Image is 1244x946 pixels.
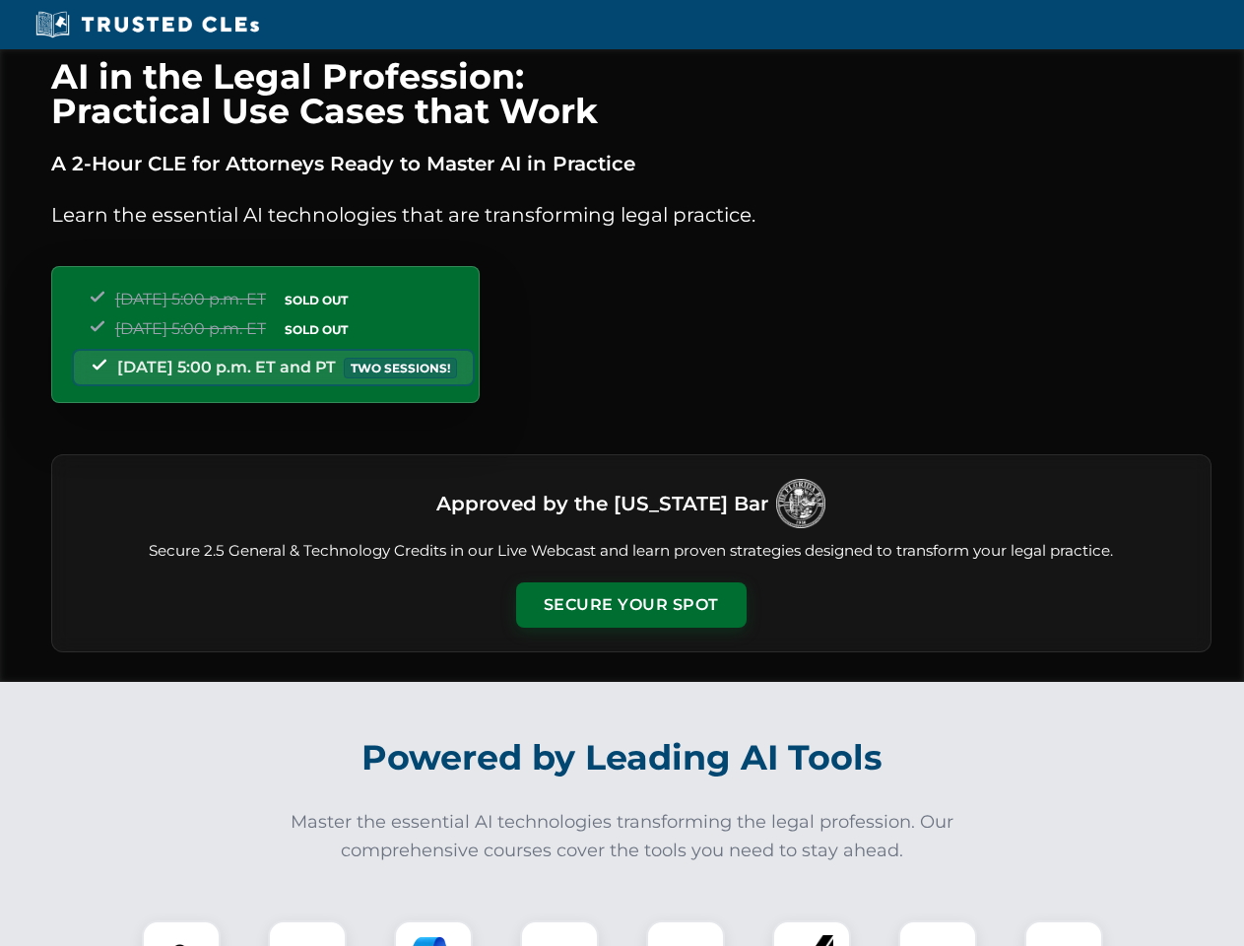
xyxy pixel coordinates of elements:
img: Trusted CLEs [30,10,265,39]
span: SOLD OUT [278,290,355,310]
p: Master the essential AI technologies transforming the legal profession. Our comprehensive courses... [278,808,967,865]
h2: Powered by Leading AI Tools [77,723,1168,792]
p: Learn the essential AI technologies that are transforming legal practice. [51,199,1211,231]
p: A 2-Hour CLE for Attorneys Ready to Master AI in Practice [51,148,1211,179]
span: [DATE] 5:00 p.m. ET [115,319,266,338]
p: Secure 2.5 General & Technology Credits in our Live Webcast and learn proven strategies designed ... [76,540,1187,563]
button: Secure Your Spot [516,582,747,628]
img: Logo [776,479,825,528]
span: SOLD OUT [278,319,355,340]
h3: Approved by the [US_STATE] Bar [436,486,768,521]
span: [DATE] 5:00 p.m. ET [115,290,266,308]
h1: AI in the Legal Profession: Practical Use Cases that Work [51,59,1211,128]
